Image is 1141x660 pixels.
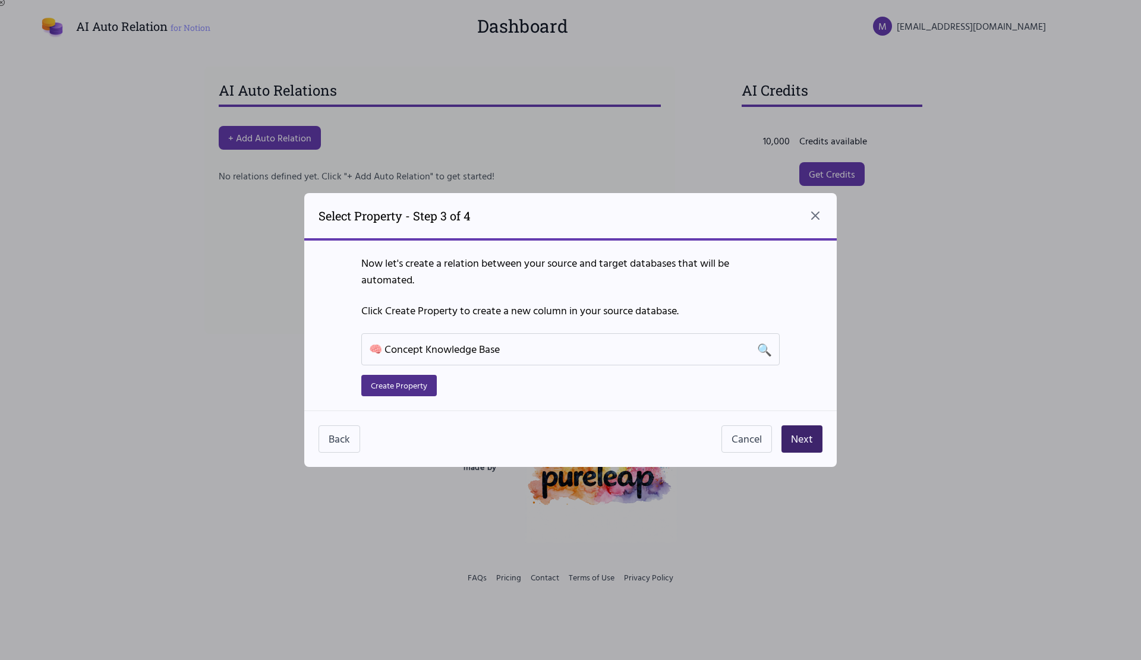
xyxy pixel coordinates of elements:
button: Create Property [361,375,437,396]
span: 🧠 Concept Knowledge Base [369,341,500,357]
p: Now let's create a relation between your source and target databases that will be automated. [361,255,780,288]
p: Click Create Property to create a new column in your source database. [361,302,780,319]
button: Cancel [721,425,772,453]
span: 🔍 [757,341,772,358]
button: Next [781,425,822,453]
button: Back [319,425,360,453]
button: Close dialog [808,209,822,223]
h2: Select Property - Step 3 of 4 [319,207,471,224]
